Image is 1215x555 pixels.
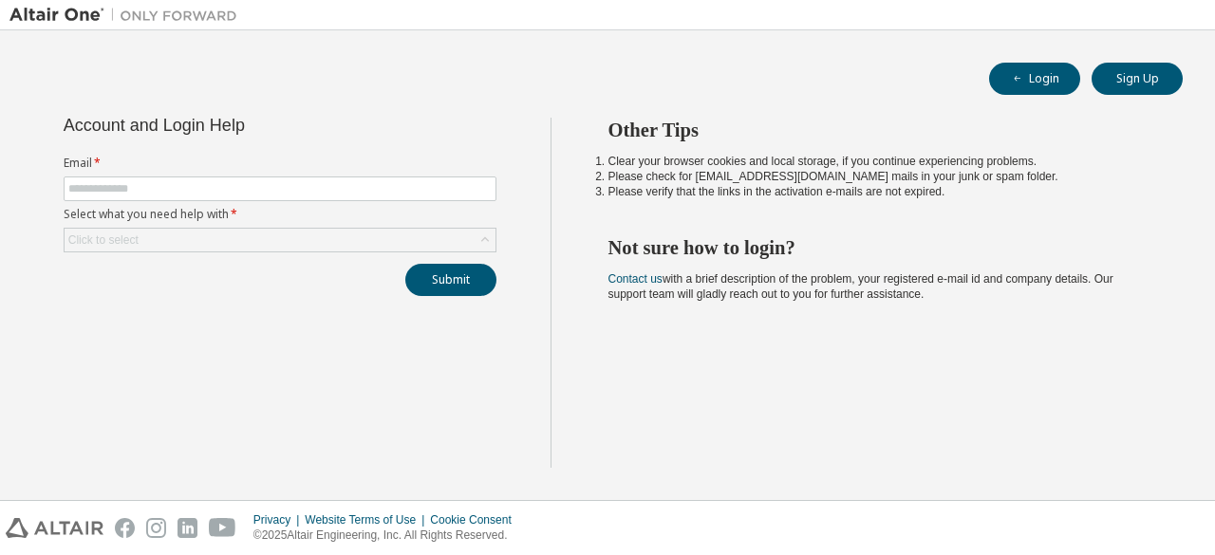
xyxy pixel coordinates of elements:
div: Account and Login Help [64,118,410,133]
div: Website Terms of Use [305,512,430,527]
li: Please check for [EMAIL_ADDRESS][DOMAIN_NAME] mails in your junk or spam folder. [608,169,1150,184]
div: Click to select [65,229,495,251]
div: Click to select [68,232,139,248]
img: instagram.svg [146,518,166,538]
label: Email [64,156,496,171]
img: facebook.svg [115,518,135,538]
span: with a brief description of the problem, your registered e-mail id and company details. Our suppo... [608,272,1113,301]
p: © 2025 Altair Engineering, Inc. All Rights Reserved. [253,527,523,544]
h2: Not sure how to login? [608,235,1150,260]
h2: Other Tips [608,118,1150,142]
li: Clear your browser cookies and local storage, if you continue experiencing problems. [608,154,1150,169]
img: Altair One [9,6,247,25]
img: altair_logo.svg [6,518,103,538]
button: Login [989,63,1080,95]
div: Cookie Consent [430,512,522,527]
a: Contact us [608,272,663,286]
label: Select what you need help with [64,207,496,222]
button: Submit [405,264,496,296]
img: youtube.svg [209,518,236,538]
li: Please verify that the links in the activation e-mails are not expired. [608,184,1150,199]
div: Privacy [253,512,305,527]
img: linkedin.svg [178,518,197,538]
button: Sign Up [1092,63,1183,95]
